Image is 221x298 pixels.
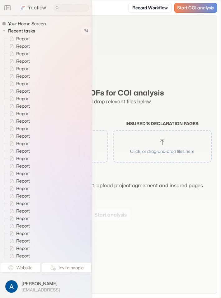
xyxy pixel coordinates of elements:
div: To generate a full COI report, upload project agreement and insured pages [28,182,203,189]
a: Report [4,215,32,222]
a: Report [4,237,32,245]
span: Your Home Screen [7,21,48,27]
span: Report [15,125,32,132]
span: Report [15,73,32,79]
a: Report [4,102,32,110]
a: Report [4,222,32,230]
span: Report [15,140,32,147]
span: Report [15,178,32,184]
a: Report [4,140,32,147]
a: Report [4,132,32,140]
span: Report [15,185,32,192]
span: Report [15,110,32,117]
span: [EMAIL_ADDRESS] [21,287,60,293]
a: Report [4,185,32,192]
a: Report [4,230,32,237]
img: profile [5,280,18,293]
span: Report [15,148,32,154]
span: Report [15,58,32,64]
button: [PERSON_NAME][EMAIL_ADDRESS] [4,279,88,294]
a: Report [4,207,32,215]
span: Report [15,215,32,222]
span: Report [15,95,32,102]
a: Report [4,57,32,65]
a: Report [4,42,32,50]
a: Report [4,162,32,170]
p: freeflow [27,4,46,12]
a: Report [4,80,32,87]
a: Report [4,35,32,42]
span: [PERSON_NAME] [21,281,60,287]
button: Start analysis [89,209,132,221]
span: Report [15,36,32,42]
span: Report [15,88,32,94]
span: Report [15,193,32,199]
span: Report [15,81,32,87]
a: Report [4,177,32,185]
a: Report [4,110,32,117]
button: Click, or drag-and-drop files here [116,133,209,159]
span: Report [15,43,32,49]
h2: Upload PDFs for COI analysis [9,88,212,98]
span: Start COI analysis [177,5,214,11]
span: Report [15,245,32,252]
span: Report [15,200,32,207]
span: Report [15,170,32,177]
span: Report [15,223,32,229]
button: Recent tasks [2,27,38,35]
a: Record Workflow [128,3,172,13]
a: Report [4,170,32,177]
a: Report [4,252,32,260]
span: Report [15,155,32,162]
a: Report [4,200,32,207]
p: Drag and drop relevant files below [9,98,212,105]
span: Report [15,163,32,169]
span: Report [15,238,32,244]
span: Report [15,103,32,109]
span: Report [15,230,32,237]
a: Report [4,117,32,125]
span: Report [15,51,32,57]
a: Report [4,72,32,80]
a: Start COI analysis [174,3,217,13]
span: Report [15,253,32,259]
span: Report [15,208,32,214]
a: Report [4,50,32,57]
a: freeflow [20,4,46,12]
a: Report [4,192,32,200]
span: Report [15,133,32,139]
a: Report [4,245,32,252]
button: Invite people [42,263,92,273]
a: Report [4,95,32,102]
a: Report [4,147,32,155]
span: Report [15,118,32,124]
p: Click, or drag-and-drop files here [121,148,204,154]
span: 74 [81,27,92,35]
span: Recent tasks [7,28,37,34]
a: Your Home Screen [2,21,48,27]
h2: Insured's declaration pages : [113,121,212,126]
span: Report [15,66,32,72]
a: Report [4,65,32,72]
a: Report [4,125,32,132]
button: Close the sidebar [2,3,12,13]
a: Report [4,155,32,162]
a: Report [4,87,32,95]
